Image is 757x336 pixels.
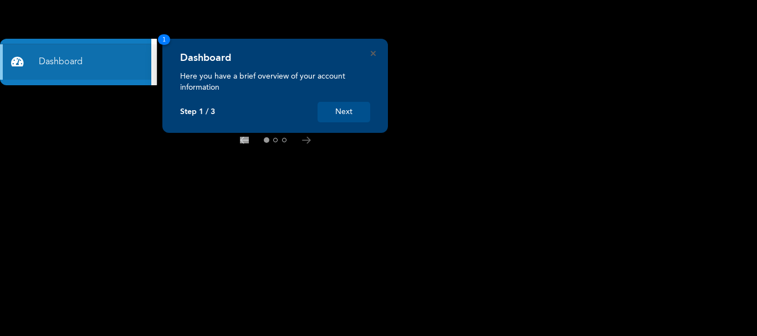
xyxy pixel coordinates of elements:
p: Here you have a brief overview of your account information [180,71,370,93]
span: 1 [158,34,170,45]
h4: Dashboard [180,52,231,64]
button: Next [318,102,370,122]
p: Step 1 / 3 [180,107,215,117]
button: Close [371,51,376,56]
